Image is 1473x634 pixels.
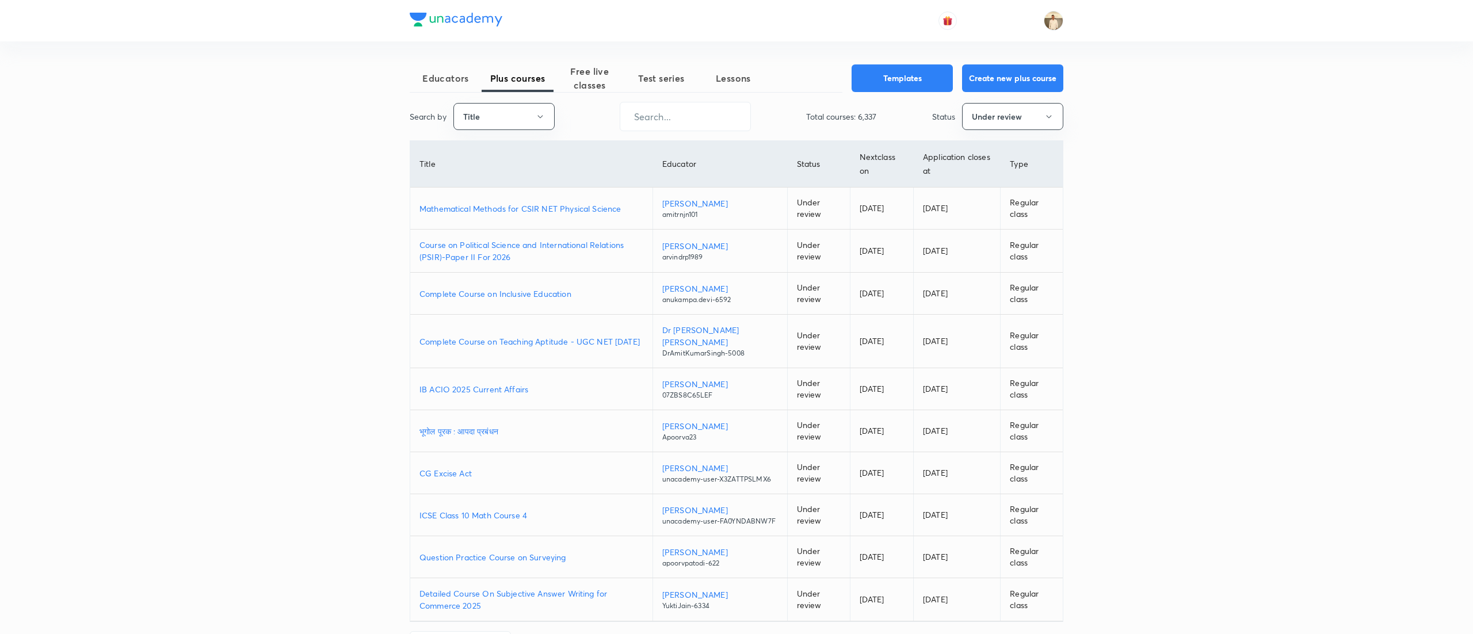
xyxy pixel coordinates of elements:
[662,558,778,568] p: apoorvpatodi-622
[806,110,876,123] p: Total courses: 6,337
[662,378,778,390] p: [PERSON_NAME]
[410,110,447,123] p: Search by
[662,282,778,295] p: [PERSON_NAME]
[1001,141,1063,188] th: Type
[662,474,778,484] p: unacademy-user-X3ZATTPSLMX6
[662,378,778,400] a: [PERSON_NAME]07ZBS8C65LEF
[1001,410,1063,452] td: Regular class
[914,536,1001,578] td: [DATE]
[662,516,778,526] p: unacademy-user-FA0YNDABNW7F
[697,71,769,85] span: Lessons
[1044,11,1063,30] img: Chandrakant Deshmukh
[419,335,643,347] a: Complete Course on Teaching Aptitude - UGC NET [DATE]
[914,315,1001,368] td: [DATE]
[662,462,778,474] p: [PERSON_NAME]
[419,509,643,521] a: ICSE Class 10 Math Course 4
[662,504,778,526] a: [PERSON_NAME]unacademy-user-FA0YNDABNW7F
[662,462,778,484] a: [PERSON_NAME]unacademy-user-X3ZATTPSLMX6
[787,494,850,536] td: Under review
[787,368,850,410] td: Under review
[850,536,913,578] td: [DATE]
[914,578,1001,621] td: [DATE]
[850,452,913,494] td: [DATE]
[850,273,913,315] td: [DATE]
[410,13,502,29] a: Company Logo
[554,64,625,92] span: Free live classes
[787,273,850,315] td: Under review
[914,141,1001,188] th: Application closes at
[850,315,913,368] td: [DATE]
[914,494,1001,536] td: [DATE]
[662,390,778,400] p: 07ZBS8C65LEF
[453,103,555,130] button: Title
[410,71,482,85] span: Educators
[914,410,1001,452] td: [DATE]
[419,239,643,263] a: Course on Political Science and International Relations (PSIR)-Paper II For 2026
[419,587,643,612] a: Detailed Course On Subjective Answer Writing for Commerce 2025
[787,536,850,578] td: Under review
[1001,230,1063,273] td: Regular class
[662,324,778,358] a: Dr [PERSON_NAME] [PERSON_NAME]DrAmitKumarSingh-5008
[938,12,957,30] button: avatar
[662,197,778,209] p: [PERSON_NAME]
[787,410,850,452] td: Under review
[662,420,778,442] a: [PERSON_NAME]Apoorva23
[914,452,1001,494] td: [DATE]
[662,589,778,611] a: [PERSON_NAME]YuktiJain-6334
[662,282,778,305] a: [PERSON_NAME]anukampa.devi-6592
[652,141,787,188] th: Educator
[787,315,850,368] td: Under review
[410,141,652,188] th: Title
[914,188,1001,230] td: [DATE]
[787,578,850,621] td: Under review
[1001,368,1063,410] td: Regular class
[662,420,778,432] p: [PERSON_NAME]
[1001,452,1063,494] td: Regular class
[1001,536,1063,578] td: Regular class
[850,188,913,230] td: [DATE]
[914,368,1001,410] td: [DATE]
[620,102,750,131] input: Search...
[662,348,778,358] p: DrAmitKumarSingh-5008
[662,240,778,262] a: [PERSON_NAME]arvindrp1989
[1001,315,1063,368] td: Regular class
[850,230,913,273] td: [DATE]
[662,589,778,601] p: [PERSON_NAME]
[419,288,643,300] a: Complete Course on Inclusive Education
[1001,578,1063,621] td: Regular class
[419,425,643,437] a: भूगोल पूरक : आपदा प्रबंधन
[850,410,913,452] td: [DATE]
[914,273,1001,315] td: [DATE]
[419,467,643,479] a: CG Excise Act
[662,546,778,568] a: [PERSON_NAME]apoorvpatodi-622
[419,383,643,395] p: IB ACIO 2025 Current Affairs
[787,141,850,188] th: Status
[482,71,554,85] span: Plus courses
[850,368,913,410] td: [DATE]
[419,203,643,215] a: Mathematical Methods for CSIR NET Physical Science
[962,103,1063,130] button: Under review
[662,324,778,348] p: Dr [PERSON_NAME] [PERSON_NAME]
[1001,273,1063,315] td: Regular class
[410,13,502,26] img: Company Logo
[787,452,850,494] td: Under review
[962,64,1063,92] button: Create new plus course
[852,64,953,92] button: Templates
[662,295,778,305] p: anukampa.devi-6592
[625,71,697,85] span: Test series
[787,230,850,273] td: Under review
[1001,494,1063,536] td: Regular class
[662,209,778,220] p: amitrnjn101
[662,252,778,262] p: arvindrp1989
[850,141,913,188] th: Next class on
[662,197,778,220] a: [PERSON_NAME]amitrnjn101
[662,504,778,516] p: [PERSON_NAME]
